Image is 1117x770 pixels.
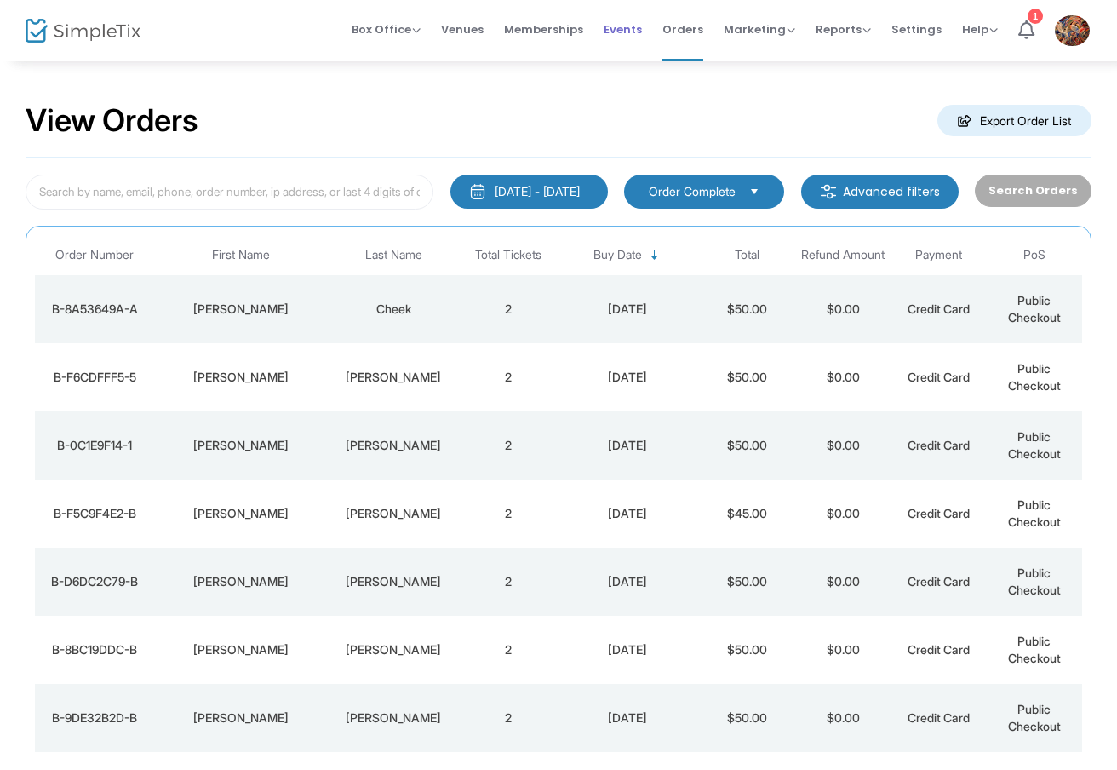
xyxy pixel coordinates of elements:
td: $0.00 [795,343,891,411]
div: B-F6CDFFF5-5 [39,369,150,386]
th: Total [700,235,795,275]
span: Public Checkout [1008,361,1061,393]
span: Credit Card [908,506,970,520]
div: 1 [1028,9,1043,24]
span: Credit Card [908,710,970,725]
img: monthly [469,183,486,200]
td: 2 [461,548,556,616]
td: $45.00 [700,480,795,548]
span: Payment [915,248,962,262]
td: 2 [461,343,556,411]
div: 9/22/2025 [560,437,695,454]
td: $0.00 [795,616,891,684]
div: 9/21/2025 [560,641,695,658]
div: KANDEL [331,437,456,454]
span: Buy Date [593,248,642,262]
div: B-8A53649A-A [39,301,150,318]
td: $0.00 [795,480,891,548]
span: Orders [662,8,703,51]
td: 2 [461,480,556,548]
span: Public Checkout [1008,566,1061,597]
div: 9/21/2025 [560,710,695,727]
span: Credit Card [908,370,970,384]
span: Marketing [724,21,795,37]
td: $50.00 [700,343,795,411]
td: $50.00 [700,275,795,343]
td: $0.00 [795,548,891,616]
td: $50.00 [700,548,795,616]
div: [DATE] - [DATE] [495,183,580,200]
div: Palko [331,369,456,386]
h2: View Orders [26,102,198,140]
span: Order Complete [649,183,736,200]
span: Box Office [352,21,421,37]
span: Venues [441,8,484,51]
td: $0.00 [795,684,891,752]
td: $0.00 [795,411,891,480]
div: JENNIFER [158,710,322,727]
div: MINDY [158,437,322,454]
span: Credit Card [908,302,970,316]
div: B-0C1E9F14-1 [39,437,150,454]
th: Total Tickets [461,235,556,275]
span: First Name [212,248,270,262]
m-button: Export Order List [937,105,1091,136]
div: Davis [331,641,456,658]
td: $50.00 [700,616,795,684]
span: Order Number [55,248,134,262]
div: 9/21/2025 [560,505,695,522]
div: 9/21/2025 [560,573,695,590]
span: Memberships [504,8,583,51]
div: Patrick [158,301,322,318]
span: Settings [891,8,942,51]
span: Sortable [648,249,662,262]
span: Credit Card [908,574,970,589]
button: Select [742,182,766,201]
span: Events [604,8,642,51]
div: David [158,369,322,386]
img: filter [820,183,837,200]
div: WALKER [331,573,456,590]
td: 2 [461,411,556,480]
td: $0.00 [795,275,891,343]
span: Reports [816,21,871,37]
span: Credit Card [908,642,970,657]
span: Credit Card [908,438,970,452]
div: B-8BC19DDC-B [39,641,150,658]
td: $50.00 [700,411,795,480]
m-button: Advanced filters [801,175,959,209]
span: Public Checkout [1008,429,1061,461]
div: 9/23/2025 [560,369,695,386]
td: $50.00 [700,684,795,752]
div: B-F5C9F4E2-B [39,505,150,522]
span: Public Checkout [1008,702,1061,733]
div: MaryAnn [158,641,322,658]
td: 2 [461,275,556,343]
span: PoS [1023,248,1045,262]
div: BEATO [331,710,456,727]
span: Public Checkout [1008,293,1061,325]
div: 9/24/2025 [560,301,695,318]
td: 2 [461,684,556,752]
div: Marlene [158,573,322,590]
th: Refund Amount [795,235,891,275]
div: Marcie [158,505,322,522]
span: Public Checkout [1008,497,1061,529]
span: Public Checkout [1008,634,1061,665]
div: Cheek [331,301,456,318]
input: Search by name, email, phone, order number, ip address, or last 4 digits of card [26,175,433,210]
div: Crosby [331,505,456,522]
span: Last Name [365,248,422,262]
button: [DATE] - [DATE] [450,175,608,209]
span: Help [962,21,998,37]
td: 2 [461,616,556,684]
div: B-9DE32B2D-B [39,710,150,727]
div: B-D6DC2C79-B [39,573,150,590]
